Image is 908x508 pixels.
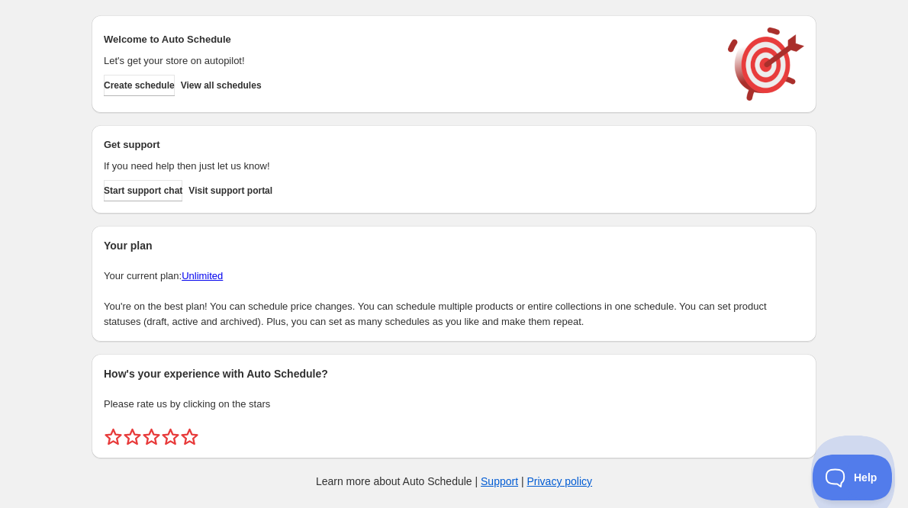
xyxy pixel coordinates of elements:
h2: Your plan [104,238,804,253]
h2: Welcome to Auto Schedule [104,32,713,47]
span: Start support chat [104,185,182,197]
p: Let's get your store on autopilot! [104,53,713,69]
span: Visit support portal [188,185,272,197]
a: Unlimited [182,270,223,281]
a: Support [481,475,518,487]
p: Please rate us by clicking on the stars [104,397,804,412]
p: You're on the best plan! You can schedule price changes. You can schedule multiple products or en... [104,299,804,330]
button: Create schedule [104,75,175,96]
button: View all schedules [181,75,262,96]
span: Create schedule [104,79,175,92]
a: Start support chat [104,180,182,201]
h2: How's your experience with Auto Schedule? [104,366,804,381]
a: Privacy policy [527,475,593,487]
p: If you need help then just let us know! [104,159,713,174]
p: Your current plan: [104,268,804,284]
h2: Get support [104,137,713,153]
span: View all schedules [181,79,262,92]
p: Learn more about Auto Schedule | | [316,474,592,489]
a: Visit support portal [188,180,272,201]
iframe: Toggle Customer Support [813,455,893,500]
